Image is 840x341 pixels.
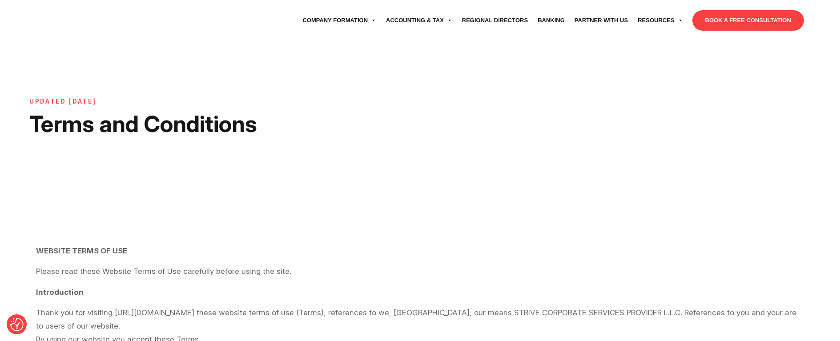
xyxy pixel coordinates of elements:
img: Revisit consent button [10,318,24,331]
a: BOOK A FREE CONSULTATION [692,10,804,31]
a: Accounting & Tax [381,8,457,33]
a: Banking [533,8,570,33]
img: svg+xml;nitro-empty-id=MTU4OjExNQ==-1;base64,PHN2ZyB2aWV3Qm94PSIwIDAgNzU4IDI1MSIgd2lkdGg9Ijc1OCIg... [36,9,103,32]
a: Company Formation [297,8,381,33]
strong: Introduction [36,288,84,297]
a: Partner with Us [570,8,633,33]
p: Please read these Website Terms of Use carefully before using the site. [36,265,804,278]
a: Regional Directors [457,8,533,33]
a: Resources [633,8,687,33]
h6: UPDATED [DATE] [29,98,365,105]
button: Consent Preferences [10,318,24,331]
h1: Terms and Conditions [29,110,365,138]
strong: WEBSITE TERMS OF USE [36,246,127,255]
